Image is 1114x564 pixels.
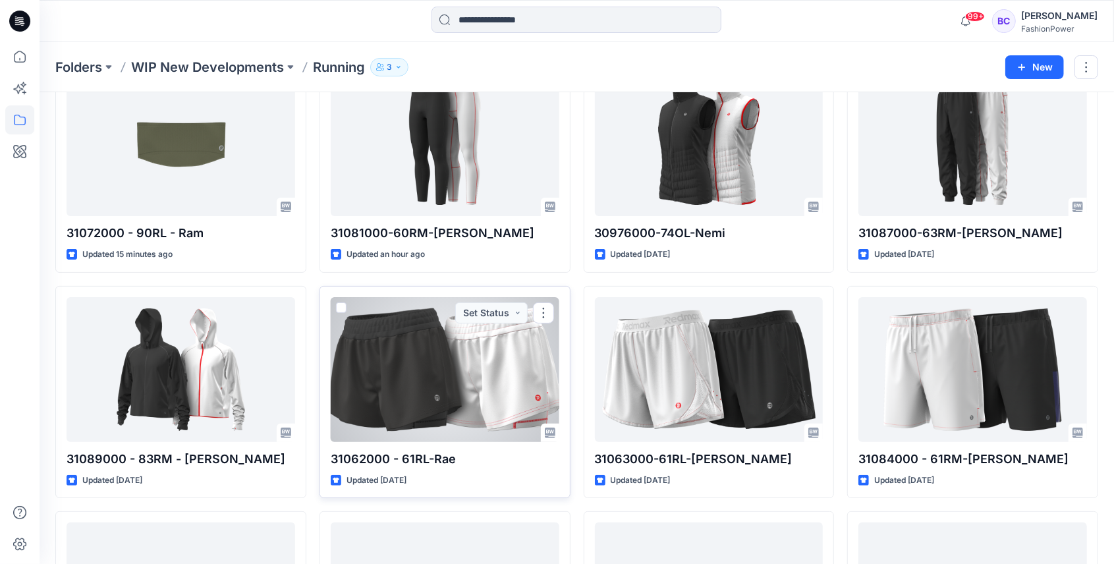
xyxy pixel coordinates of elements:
p: 31089000 - 83RM - [PERSON_NAME] [67,450,295,468]
a: 31062000 - 61RL-Rae [331,297,559,442]
a: 31063000-61RL-Raisa [595,297,823,442]
a: 31084000 - 61RM-Rex [858,297,1087,442]
p: Updated [DATE] [82,474,142,488]
p: Running [313,58,365,76]
p: 30976000-74OL-Nemi [595,224,823,242]
p: Updated [DATE] [611,248,671,262]
a: Folders [55,58,102,76]
p: Updated [DATE] [874,248,934,262]
div: [PERSON_NAME] [1021,8,1098,24]
button: New [1005,55,1064,79]
p: Updated an hour ago [347,248,425,262]
p: 31087000-63RM-[PERSON_NAME] [858,224,1087,242]
a: 30976000-74OL-Nemi [595,71,823,216]
p: Updated 15 minutes ago [82,248,173,262]
a: WIP New Developments [131,58,284,76]
p: Updated [DATE] [347,474,406,488]
a: 31089000 - 83RM - Ruben [67,297,295,442]
p: Updated [DATE] [611,474,671,488]
a: 31072000 - 90RL - Ram [67,71,295,216]
button: 3 [370,58,408,76]
p: 31081000-60RM-[PERSON_NAME] [331,224,559,242]
p: Updated [DATE] [874,474,934,488]
div: BC [992,9,1016,33]
p: 31062000 - 61RL-Rae [331,450,559,468]
p: 31072000 - 90RL - Ram [67,224,295,242]
p: 31063000-61RL-[PERSON_NAME] [595,450,823,468]
a: 31087000-63RM-Richard [858,71,1087,216]
div: FashionPower [1021,24,1098,34]
a: 31081000-60RM-Rick [331,71,559,216]
p: 3 [387,60,392,74]
span: 99+ [965,11,985,22]
p: 31084000 - 61RM-[PERSON_NAME] [858,450,1087,468]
